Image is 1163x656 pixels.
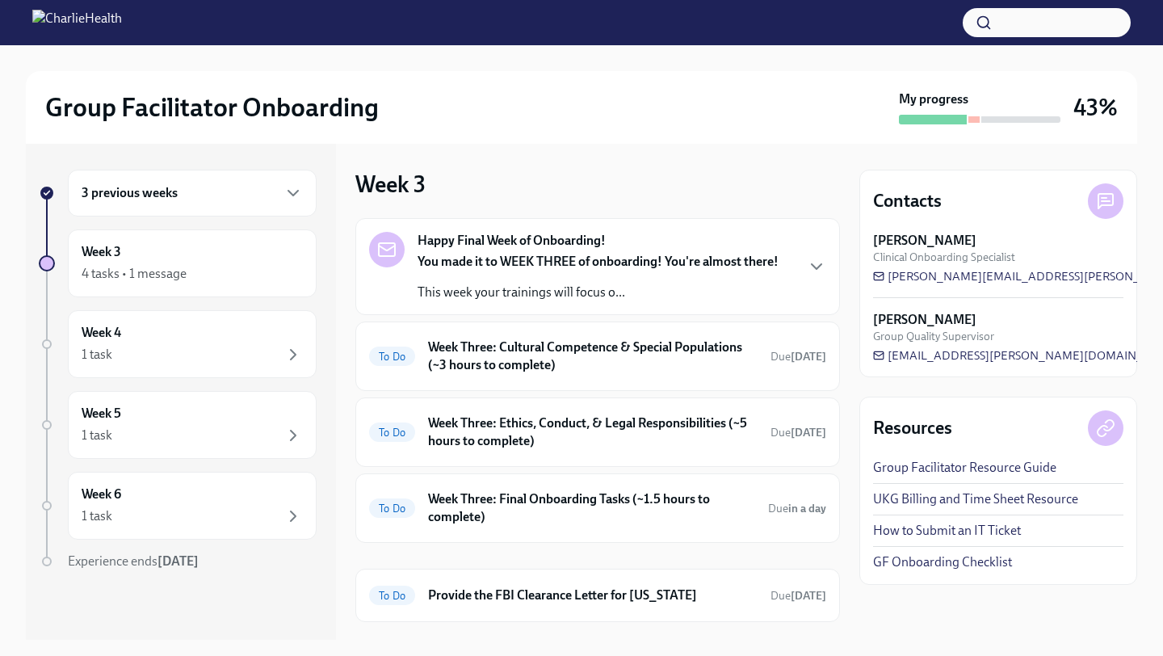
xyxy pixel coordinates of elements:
a: UKG Billing and Time Sheet Resource [873,490,1078,508]
a: Group Facilitator Resource Guide [873,459,1056,477]
strong: [DATE] [791,426,826,439]
span: September 15th, 2025 10:00 [770,425,826,440]
p: This week your trainings will focus o... [418,284,779,301]
h6: Week Three: Cultural Competence & Special Populations (~3 hours to complete) [428,339,758,374]
strong: Happy Final Week of Onboarding! [418,232,606,250]
h6: Provide the FBI Clearance Letter for [US_STATE] [428,587,758,604]
a: GF Onboarding Checklist [873,553,1012,571]
h4: Contacts [873,189,942,213]
span: Due [770,350,826,364]
div: 1 task [82,507,112,525]
span: Due [768,502,826,515]
span: Due [770,426,826,439]
strong: [DATE] [791,589,826,603]
div: 4 tasks • 1 message [82,265,187,283]
strong: [PERSON_NAME] [873,311,976,329]
span: Due [770,589,826,603]
strong: in a day [788,502,826,515]
h4: Resources [873,416,952,440]
a: Week 34 tasks • 1 message [39,229,317,297]
h3: 43% [1073,93,1118,122]
h6: Week 6 [82,486,121,503]
div: 1 task [82,346,112,364]
span: To Do [369,351,415,363]
span: To Do [369,427,415,439]
div: 3 previous weeks [68,170,317,217]
span: To Do [369,503,415,515]
strong: [DATE] [157,553,199,569]
a: Week 41 task [39,310,317,378]
span: Clinical Onboarding Specialist [873,250,1015,265]
strong: [PERSON_NAME] [873,232,976,250]
span: Group Quality Supervisor [873,329,994,344]
strong: [DATE] [791,350,826,364]
span: September 15th, 2025 10:00 [770,349,826,364]
img: CharlieHealth [32,10,122,36]
a: Week 51 task [39,391,317,459]
h2: Group Facilitator Onboarding [45,91,379,124]
span: To Do [369,590,415,602]
strong: My progress [899,90,968,108]
div: 1 task [82,427,112,444]
h6: 3 previous weeks [82,184,178,202]
strong: You made it to WEEK THREE of onboarding! You're almost there! [418,254,779,269]
h6: Week 5 [82,405,121,423]
span: September 13th, 2025 10:00 [768,501,826,516]
span: September 30th, 2025 10:00 [770,588,826,603]
a: To DoWeek Three: Final Onboarding Tasks (~1.5 hours to complete)Duein a day [369,487,826,529]
h3: Week 3 [355,170,426,199]
h6: Week 4 [82,324,121,342]
h6: Week Three: Ethics, Conduct, & Legal Responsibilities (~5 hours to complete) [428,414,758,450]
a: To DoWeek Three: Cultural Competence & Special Populations (~3 hours to complete)Due[DATE] [369,335,826,377]
a: Week 61 task [39,472,317,540]
h6: Week Three: Final Onboarding Tasks (~1.5 hours to complete) [428,490,755,526]
a: To DoProvide the FBI Clearance Letter for [US_STATE]Due[DATE] [369,582,826,608]
h6: Week 3 [82,243,121,261]
a: How to Submit an IT Ticket [873,522,1021,540]
a: To DoWeek Three: Ethics, Conduct, & Legal Responsibilities (~5 hours to complete)Due[DATE] [369,411,826,453]
span: Experience ends [68,553,199,569]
